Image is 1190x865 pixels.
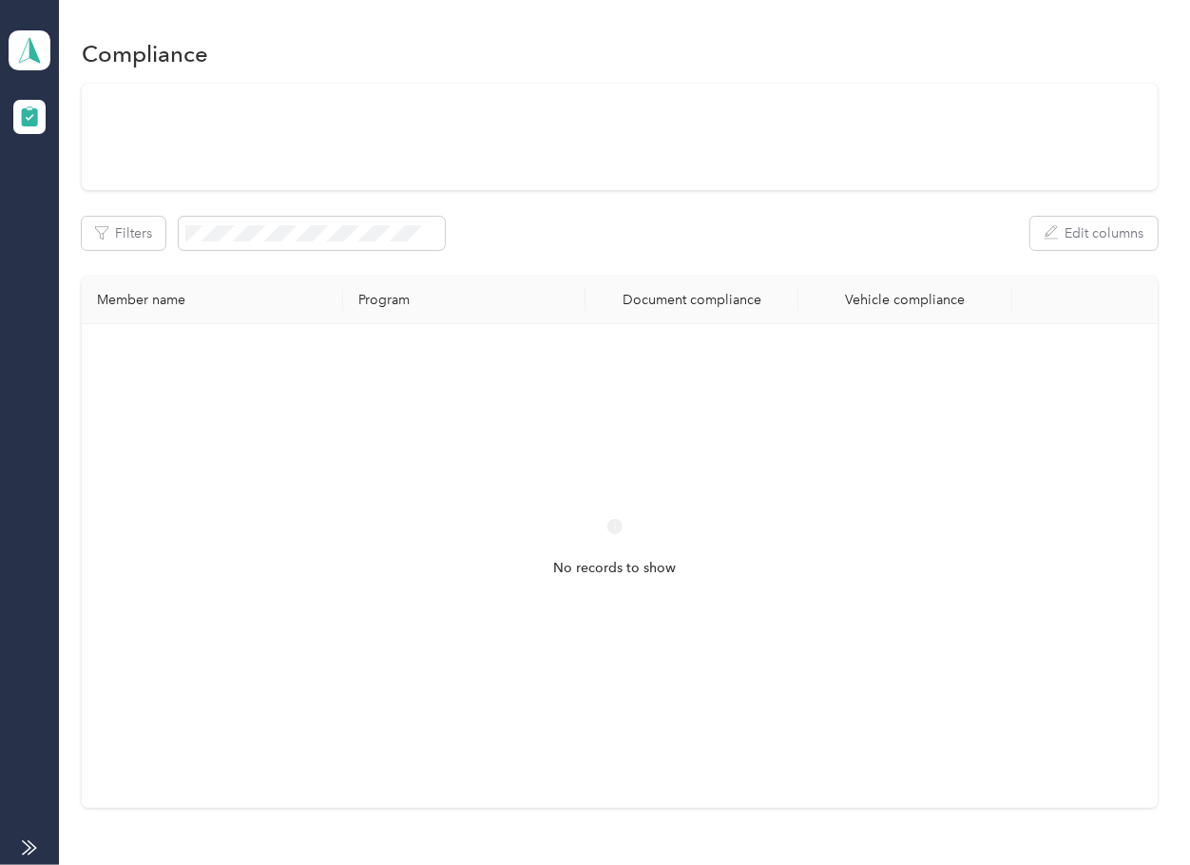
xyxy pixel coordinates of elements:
[553,558,676,579] span: No records to show
[814,292,996,308] div: Vehicle compliance
[82,217,165,250] button: Filters
[601,292,783,308] div: Document compliance
[1084,759,1190,865] iframe: Everlance-gr Chat Button Frame
[82,44,208,64] h1: Compliance
[82,277,343,324] th: Member name
[343,277,585,324] th: Program
[1030,217,1158,250] button: Edit columns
